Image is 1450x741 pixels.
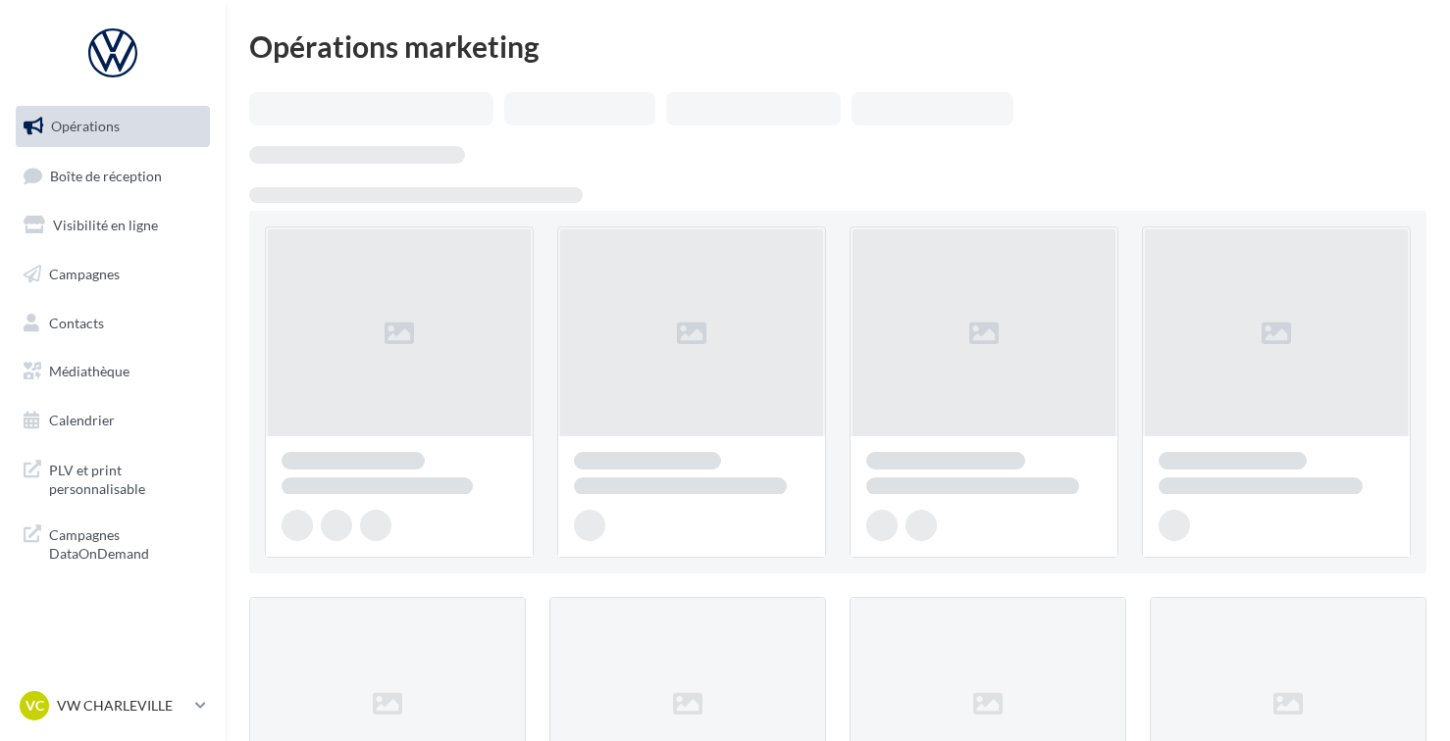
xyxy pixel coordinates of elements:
span: Boîte de réception [50,167,162,183]
a: Campagnes DataOnDemand [12,514,214,571]
span: VC [26,696,44,716]
a: Visibilité en ligne [12,205,214,246]
a: Campagnes [12,254,214,295]
span: Visibilité en ligne [53,217,158,233]
span: PLV et print personnalisable [49,457,202,499]
a: Calendrier [12,400,214,441]
span: Contacts [49,314,104,330]
p: VW CHARLEVILLE [57,696,187,716]
span: Campagnes DataOnDemand [49,521,202,564]
span: Campagnes [49,266,120,282]
a: Opérations [12,106,214,147]
a: VC VW CHARLEVILLE [16,687,210,724]
div: Opérations marketing [249,31,1426,61]
a: Contacts [12,303,214,344]
span: Opérations [51,118,120,134]
span: Calendrier [49,412,115,428]
a: Médiathèque [12,351,214,392]
span: Médiathèque [49,363,129,379]
a: Boîte de réception [12,155,214,197]
a: PLV et print personnalisable [12,449,214,507]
